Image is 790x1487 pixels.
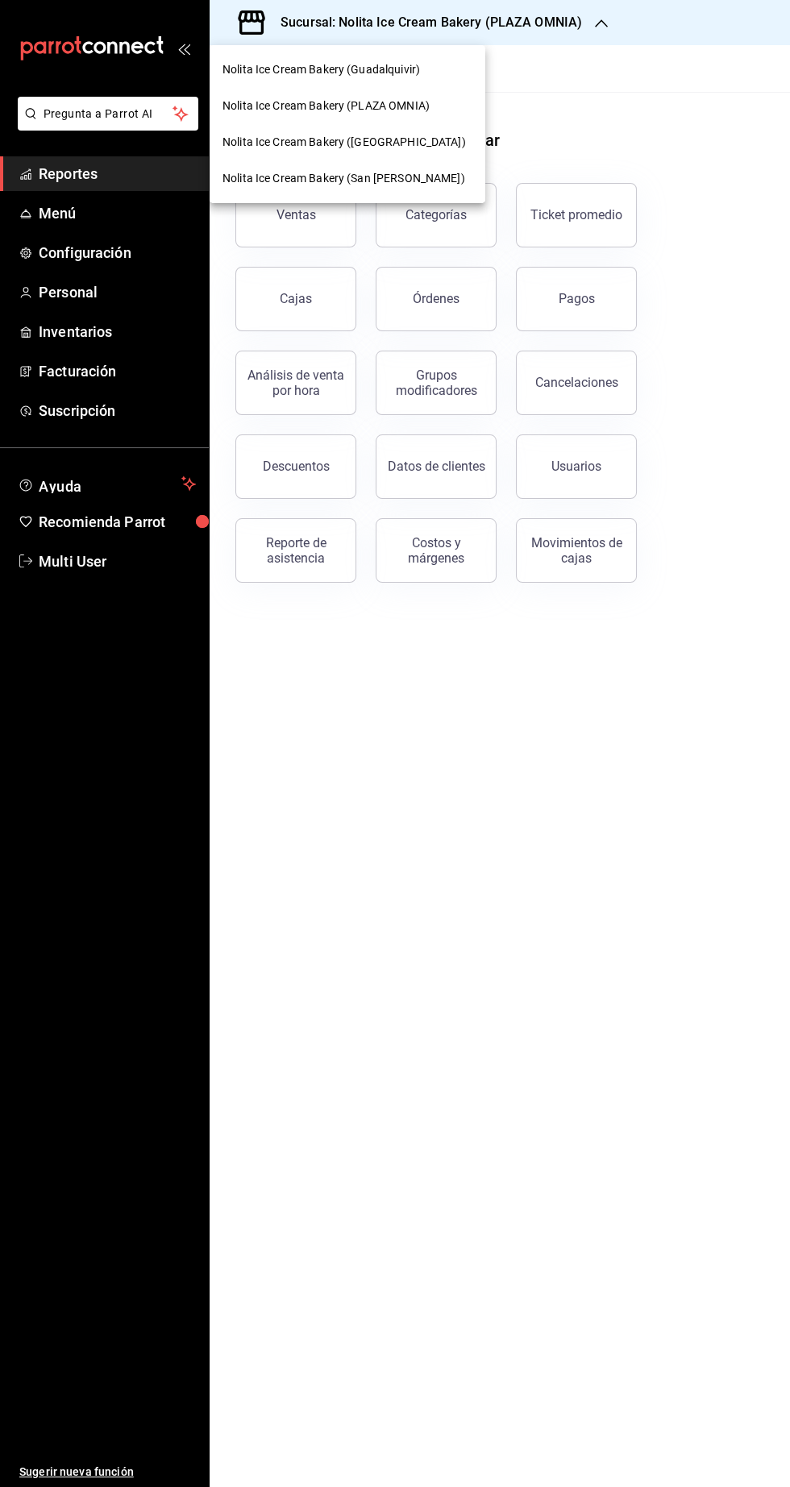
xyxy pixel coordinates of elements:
[210,52,485,88] div: Nolita Ice Cream Bakery (Guadalquivir)
[222,170,465,187] span: Nolita Ice Cream Bakery (San [PERSON_NAME])
[222,98,430,114] span: Nolita Ice Cream Bakery (PLAZA OMNIA)
[222,61,420,78] span: Nolita Ice Cream Bakery (Guadalquivir)
[210,124,485,160] div: Nolita Ice Cream Bakery ([GEOGRAPHIC_DATA])
[222,134,466,151] span: Nolita Ice Cream Bakery ([GEOGRAPHIC_DATA])
[210,160,485,197] div: Nolita Ice Cream Bakery (San [PERSON_NAME])
[210,88,485,124] div: Nolita Ice Cream Bakery (PLAZA OMNIA)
